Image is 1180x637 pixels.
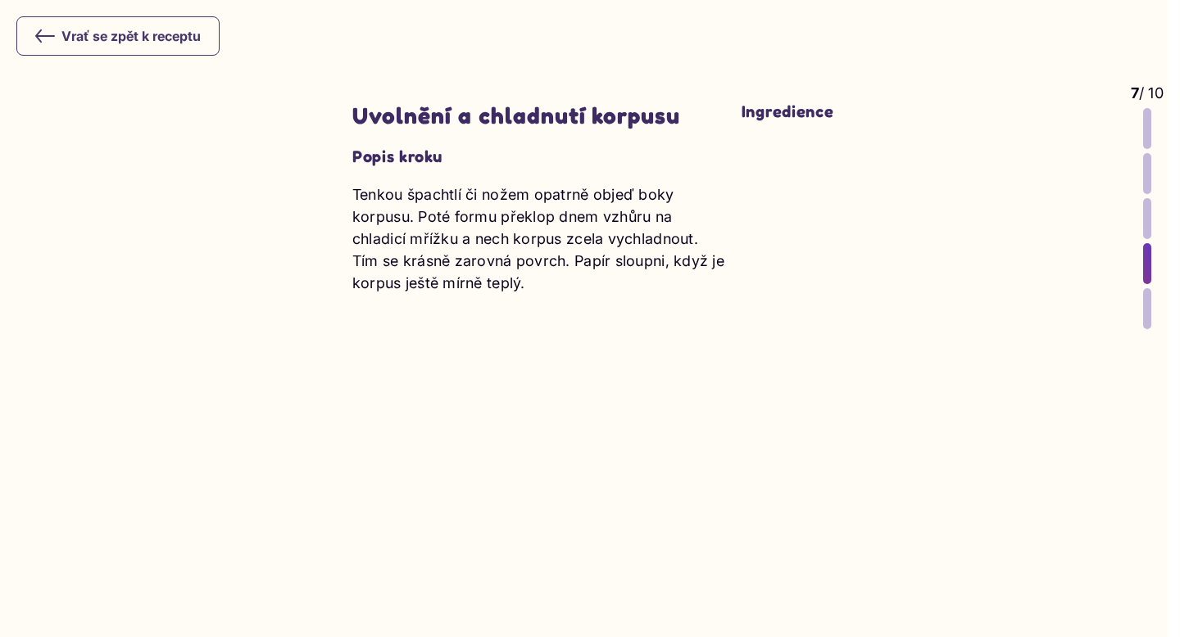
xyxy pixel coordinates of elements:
div: Vrať se zpět k receptu [35,26,201,46]
p: Tenkou špachtlí či nožem opatrně objeď boky korpusu. Poté formu překlop dnem vzhůru na chladicí m... [352,183,725,294]
h3: Ingredience [742,102,1114,122]
h2: Uvolnění a chladnutí korpusu [352,102,725,130]
h3: Popis kroku [352,147,725,167]
span: 7 [1131,84,1139,102]
button: Vrať se zpět k receptu [16,16,220,56]
p: / 10 [1131,82,1164,104]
